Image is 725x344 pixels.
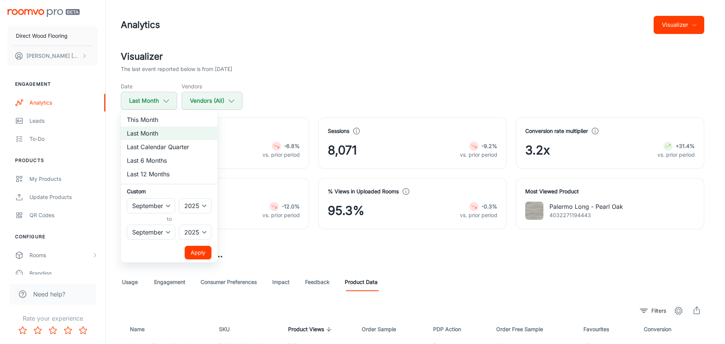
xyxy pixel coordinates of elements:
[121,113,217,126] li: This Month
[128,215,210,223] h6: to
[121,154,217,167] li: Last 6 Months
[121,167,217,181] li: Last 12 Months
[121,126,217,140] li: Last Month
[121,140,217,154] li: Last Calendar Quarter
[127,187,211,195] h6: Custom
[185,246,211,259] button: Apply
